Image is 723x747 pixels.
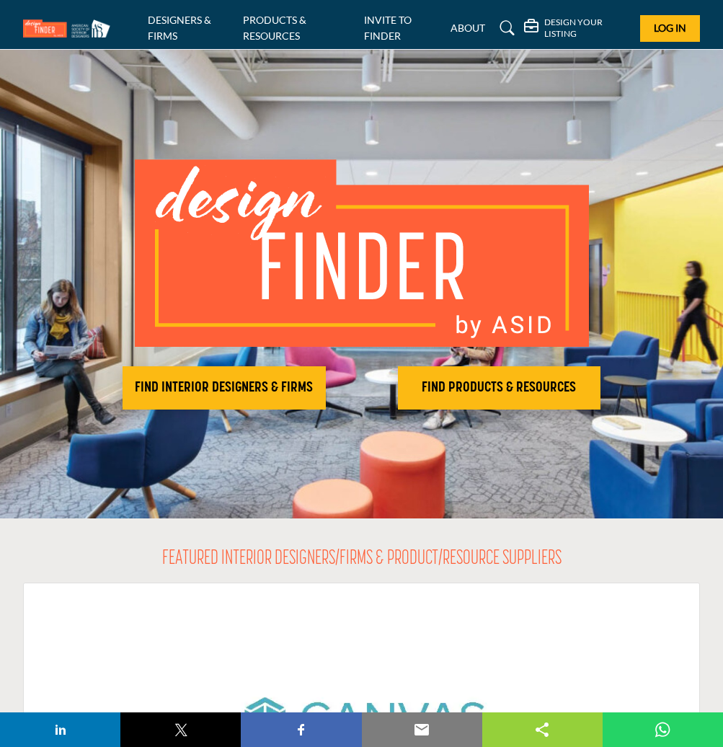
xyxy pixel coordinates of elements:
[398,366,601,410] button: FIND PRODUCTS & RESOURCES
[162,547,562,572] h2: FEATURED INTERIOR DESIGNERS/FIRMS & PRODUCT/RESOURCE SUPPLIERS
[533,721,551,738] img: sharethis sharing button
[52,721,69,738] img: linkedin sharing button
[654,22,686,34] span: Log In
[172,721,190,738] img: twitter sharing button
[524,17,629,39] div: DESIGN YOUR LISTING
[243,14,306,42] a: PRODUCTS & RESOURCES
[364,14,412,42] a: INVITE TO FINDER
[654,721,671,738] img: whatsapp sharing button
[413,721,430,738] img: email sharing button
[493,17,517,40] a: Search
[451,22,485,34] a: ABOUT
[402,379,597,397] h2: FIND PRODUCTS & RESOURCES
[123,366,326,410] button: FIND INTERIOR DESIGNERS & FIRMS
[293,721,310,738] img: facebook sharing button
[148,14,211,42] a: DESIGNERS & FIRMS
[23,19,117,37] img: Site Logo
[544,17,629,39] h5: DESIGN YOUR LISTING
[640,15,700,42] button: Log In
[127,379,321,397] h2: FIND INTERIOR DESIGNERS & FIRMS
[135,159,589,347] img: image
